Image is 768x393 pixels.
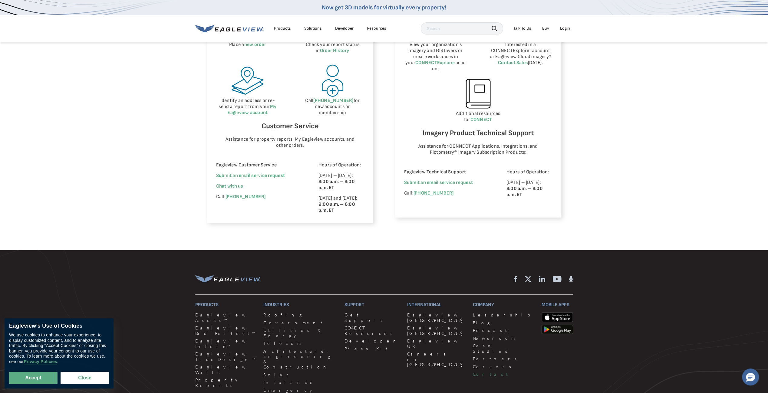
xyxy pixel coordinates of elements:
[227,104,276,116] a: My Eagleview account
[410,143,546,156] p: Assistance for CONNECT Applications, Integrations, and Pictometry® Imagery Subscription Products:
[318,201,355,213] strong: 9:00 a.m. – 6:00 p.m. ET
[404,111,552,123] p: Additional resources for
[407,338,466,349] a: Eagleview UK
[344,338,400,344] a: Developer
[9,332,109,364] div: We use cookies to enhance your experience, to display customized content, and to analyze site tra...
[407,351,466,367] a: Careers in [GEOGRAPHIC_DATA]
[263,302,337,308] h3: Industries
[542,26,549,31] a: Buy
[473,343,534,354] a: Case Studies
[195,302,256,308] h3: Products
[318,179,355,191] strong: 8:00 a.m. – 8:00 p.m. ET
[9,323,109,329] div: Eagleview’s Use of Cookies
[195,351,256,362] a: Eagleview TrueDesign™
[407,312,466,323] a: Eagleview [GEOGRAPHIC_DATA]
[404,180,473,185] a: Submit an email service request
[195,312,256,323] a: Eagleview Assess™
[301,42,364,54] p: Check your report status in
[263,312,337,318] a: Roofing
[226,194,265,200] a: [PHONE_NUMBER]
[742,368,759,385] button: Hello, have a question? Let’s chat.
[335,26,354,31] a: Developer
[216,194,302,200] p: Call:
[274,26,291,31] div: Products
[407,302,466,308] h3: International
[263,320,337,326] a: Government
[304,26,322,31] div: Solutions
[415,60,456,66] a: CONNECTExplorer
[414,190,453,196] a: [PHONE_NUMBER]
[301,98,364,116] p: Call for new accounts or membership
[61,372,109,384] button: Close
[195,325,256,336] a: Eagleview Bid Perfect™
[263,380,337,385] a: Insurance
[195,338,256,349] a: Eagleview Inform™
[506,169,552,175] p: Hours of Operation:
[473,312,534,318] a: Leadership
[244,42,266,47] a: new order
[216,120,364,132] h6: Customer Service
[195,377,256,388] a: Property Reports
[498,60,528,66] a: Contact Sales
[344,346,400,352] a: Press Kit
[404,190,490,196] p: Call:
[320,48,349,54] a: Order History
[473,372,534,377] a: Contact
[506,186,543,198] strong: 8:00 a.m. – 8:00 p.m. ET
[216,98,279,116] p: Identify an address or re-send a report from your
[313,98,353,103] a: [PHONE_NUMBER]
[470,117,492,123] a: CONNECT
[216,162,302,168] p: Eagleview Customer Service
[473,302,534,308] h3: Company
[542,312,573,322] img: apple-app-store.png
[263,328,337,338] a: Utilities & Energy
[473,364,534,369] a: Careers
[344,312,400,323] a: Get Support
[473,328,534,333] a: Podcast
[263,349,337,370] a: Architecture, Engineering & Construction
[473,320,534,326] a: Blog
[473,356,534,362] a: Partners
[216,42,279,48] p: Place a
[489,42,552,66] p: Interested in a CONNECTExplorer account or Eagleview Cloud imagery? [DATE].
[367,26,386,31] div: Resources
[318,195,364,214] p: [DATE] and [DATE]:
[473,336,534,341] a: Newsroom
[222,136,358,149] p: Assistance for property reports, My Eagleview accounts, and other orders.
[195,364,256,375] a: Eagleview Walls
[263,372,337,378] a: Solar
[24,359,57,364] a: Privacy Policies
[344,302,400,308] h3: Support
[318,173,364,191] p: [DATE] – [DATE]:
[421,22,503,34] input: Search
[542,325,573,334] img: google-play-store_b9643a.png
[216,173,285,178] a: Submit an email service request
[407,325,466,336] a: Eagleview [GEOGRAPHIC_DATA]
[542,302,573,308] h3: Mobile Apps
[404,127,552,139] h6: Imagery Product Technical Support
[9,372,58,384] button: Accept
[513,26,531,31] div: Talk To Us
[216,183,243,189] span: Chat with us
[318,162,364,168] p: Hours of Operation:
[404,169,490,175] p: Eagleview Technical Support
[344,325,400,336] a: CONNECT Resources
[404,42,467,72] p: View your organization’s imagery and GIS layers or create workspaces in your account
[506,180,552,198] p: [DATE] – [DATE]:
[560,26,570,31] div: Login
[263,341,337,346] a: Telecom
[322,4,446,11] a: Now get 3D models for virtually every property!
